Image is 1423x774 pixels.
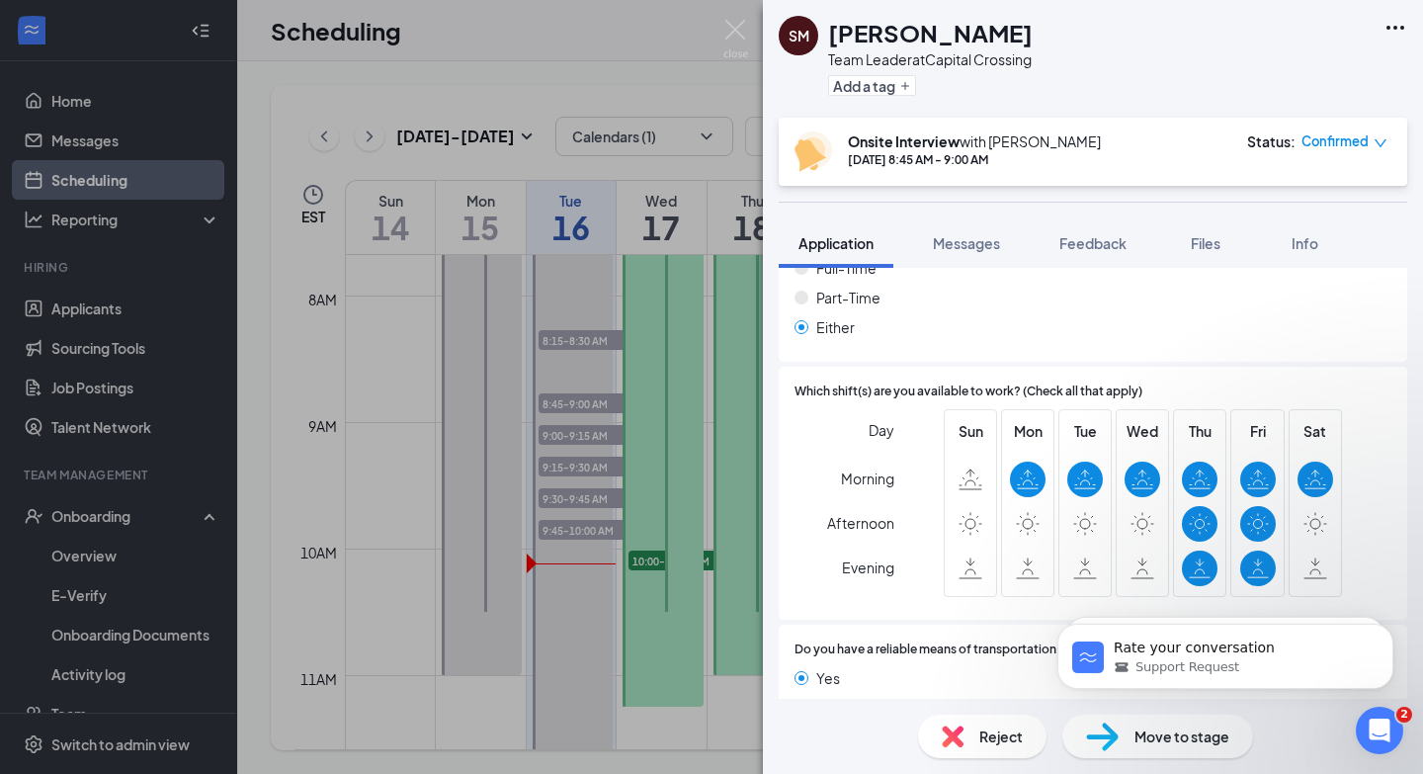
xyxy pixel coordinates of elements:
span: Confirmed [1301,131,1369,151]
iframe: Intercom live chat [1356,707,1403,754]
div: SM [789,26,809,45]
span: Which shift(s) are you available to work? (Check all that apply) [795,383,1142,401]
span: Mon [1010,420,1046,442]
span: Full-Time [816,257,877,279]
span: Tue [1067,420,1103,442]
span: down [1374,136,1387,150]
div: [DATE] 8:45 AM - 9:00 AM [848,151,1101,168]
span: Messages [933,234,1000,252]
h1: [PERSON_NAME] [828,16,1033,49]
iframe: Intercom notifications message [1028,582,1423,721]
span: Files [1191,234,1220,252]
div: Status : [1247,131,1296,151]
button: PlusAdd a tag [828,75,916,96]
svg: Ellipses [1383,16,1407,40]
span: Fri [1240,420,1276,442]
span: Either [816,316,855,338]
div: with [PERSON_NAME] [848,131,1101,151]
span: Move to stage [1134,726,1229,747]
span: Wed [1125,420,1160,442]
span: Application [798,234,874,252]
span: Part-Time [816,287,880,308]
span: Evening [842,550,894,585]
b: Onsite Interview [848,132,960,150]
span: Sat [1297,420,1333,442]
span: Info [1292,234,1318,252]
span: 2 [1396,707,1412,723]
div: Team Leader at Capital Crossing [828,49,1033,69]
span: Sun [953,420,988,442]
span: Thu [1182,420,1217,442]
span: Reject [979,726,1023,747]
span: Yes [816,667,840,689]
span: Do you have a reliable means of transportation to arrive for your shift? [795,641,1186,659]
span: Afternoon [827,505,894,541]
span: Morning [841,461,894,496]
span: Day [869,419,894,441]
span: Feedback [1059,234,1127,252]
span: No [816,697,835,719]
svg: Plus [899,80,911,92]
